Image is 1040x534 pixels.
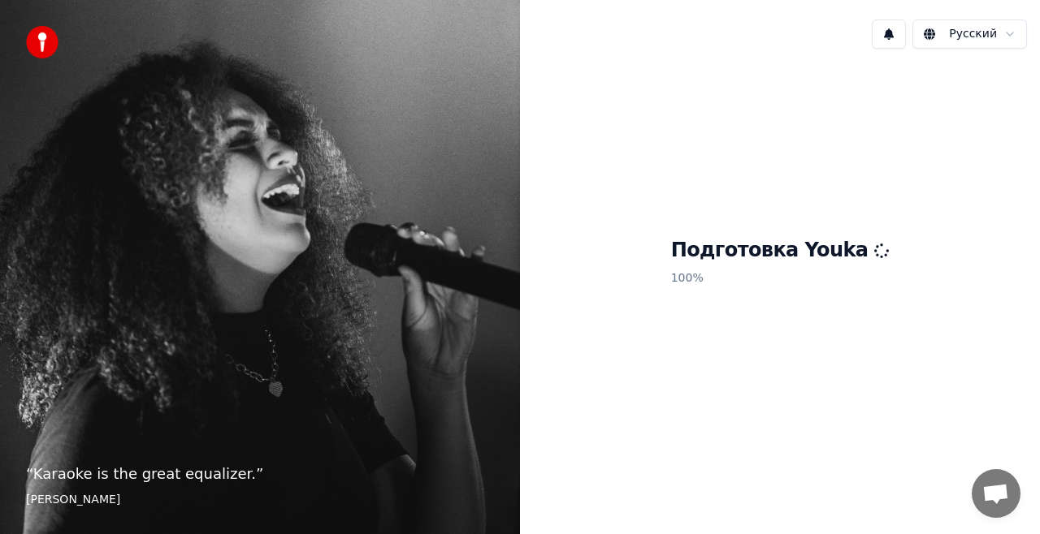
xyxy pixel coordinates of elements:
[26,492,494,508] footer: [PERSON_NAME]
[26,463,494,485] p: “ Karaoke is the great equalizer. ”
[26,26,58,58] img: youka
[671,264,890,293] p: 100 %
[671,238,890,264] h1: Подготовка Youka
[972,469,1020,518] a: Открытый чат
